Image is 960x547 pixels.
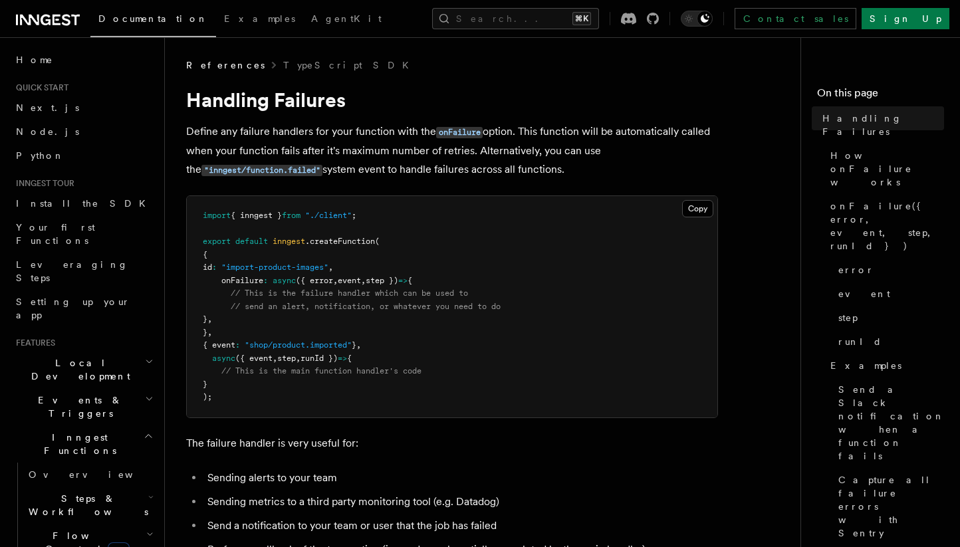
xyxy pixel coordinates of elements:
button: Steps & Workflows [23,487,156,524]
span: Events & Triggers [11,393,145,420]
a: Send a Slack notification when a function fails [833,378,944,468]
span: } [352,340,356,350]
span: error [838,263,874,276]
span: step [277,354,296,363]
a: Python [11,144,156,167]
span: runId [838,335,882,348]
span: Quick start [11,82,68,93]
span: { event [203,340,235,350]
a: Contact sales [735,8,856,29]
a: Documentation [90,4,216,37]
span: { [203,250,207,259]
span: Setting up your app [16,296,130,320]
code: onFailure [436,127,483,138]
span: { [408,276,412,285]
a: Handling Failures [817,106,944,144]
a: AgentKit [303,4,390,36]
a: Examples [216,4,303,36]
span: , [356,340,361,350]
span: Documentation [98,13,208,24]
span: , [207,314,212,324]
a: onFailure [436,125,483,138]
span: // This is the main function handler's code [221,366,421,376]
span: .createFunction [305,237,375,246]
span: event [338,276,361,285]
a: Home [11,48,156,72]
button: Copy [682,200,713,217]
a: event [833,282,944,306]
span: async [273,276,296,285]
span: Leveraging Steps [16,259,128,283]
span: ); [203,392,212,401]
span: step }) [366,276,398,285]
span: References [186,58,265,72]
span: // send an alert, notification, or whatever you need to do [231,302,501,311]
span: , [207,328,212,337]
span: ( [375,237,380,246]
span: Examples [224,13,295,24]
h4: On this page [817,85,944,106]
span: from [282,211,300,220]
span: Your first Functions [16,222,95,246]
span: Inngest tour [11,178,74,189]
span: Steps & Workflows [23,492,148,518]
a: TypeScript SDK [283,58,417,72]
a: Overview [23,463,156,487]
span: event [838,287,890,300]
button: Events & Triggers [11,388,156,425]
span: export [203,237,231,246]
a: Next.js [11,96,156,120]
a: "inngest/function.failed" [201,163,322,175]
a: Your first Functions [11,215,156,253]
span: => [398,276,408,285]
span: "./client" [305,211,352,220]
a: Examples [825,354,944,378]
span: "shop/product.imported" [245,340,352,350]
span: // This is the failure handler which can be used to [231,288,468,298]
span: onFailure({ error, event, step, runId }) [830,199,944,253]
a: Sign Up [862,8,949,29]
span: } [203,314,207,324]
button: Search...⌘K [432,8,599,29]
span: inngest [273,237,305,246]
span: import [203,211,231,220]
button: Local Development [11,351,156,388]
span: Install the SDK [16,198,154,209]
a: Leveraging Steps [11,253,156,290]
span: => [338,354,347,363]
span: id [203,263,212,272]
span: How onFailure works [830,149,944,189]
p: Define any failure handlers for your function with the option. This function will be automaticall... [186,122,718,179]
a: Capture all failure errors with Sentry [833,468,944,545]
span: Node.js [16,126,79,137]
span: Capture all failure errors with Sentry [838,473,944,540]
span: step [838,311,858,324]
h1: Handling Failures [186,88,718,112]
span: ({ event [235,354,273,363]
span: : [263,276,268,285]
a: error [833,258,944,282]
li: Sending alerts to your team [203,469,718,487]
button: Toggle dark mode [681,11,713,27]
span: , [296,354,300,363]
span: ; [352,211,356,220]
a: How onFailure works [825,144,944,194]
span: default [235,237,268,246]
a: runId [833,330,944,354]
span: onFailure [221,276,263,285]
li: Send a notification to your team or user that the job has failed [203,516,718,535]
span: AgentKit [311,13,382,24]
span: Examples [830,359,901,372]
span: Next.js [16,102,79,113]
span: , [361,276,366,285]
span: runId }) [300,354,338,363]
a: Node.js [11,120,156,144]
span: } [203,328,207,337]
span: ({ error [296,276,333,285]
span: , [328,263,333,272]
span: { inngest } [231,211,282,220]
span: Inngest Functions [11,431,144,457]
span: "import-product-images" [221,263,328,272]
span: : [235,340,240,350]
a: Setting up your app [11,290,156,327]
